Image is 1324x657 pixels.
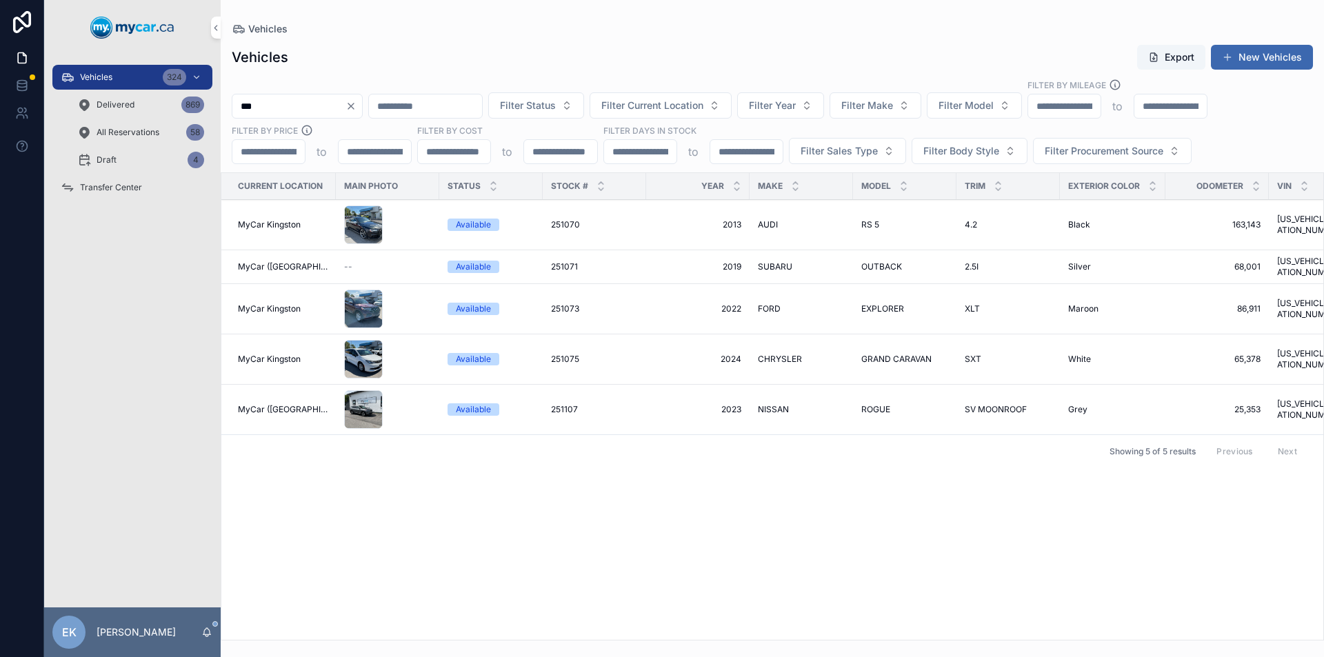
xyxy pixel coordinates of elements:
[758,303,845,314] a: FORD
[456,403,491,416] div: Available
[238,303,301,314] span: MyCar Kingston
[965,303,1052,314] a: XLT
[1277,181,1292,192] span: VIN
[1174,354,1261,365] span: 65,378
[1068,219,1090,230] span: Black
[456,303,491,315] div: Available
[965,181,985,192] span: Trim
[861,261,948,272] a: OUTBACK
[1211,45,1313,70] button: New Vehicles
[551,404,578,415] span: 251107
[238,181,323,192] span: Current Location
[456,261,491,273] div: Available
[965,404,1052,415] a: SV MOONROOF
[238,261,328,272] a: MyCar ([GEOGRAPHIC_DATA])
[654,354,741,365] a: 2024
[654,261,741,272] a: 2019
[965,354,981,365] span: SXT
[551,261,638,272] a: 251071
[232,124,298,137] label: FILTER BY PRICE
[448,353,534,365] a: Available
[551,354,638,365] a: 251075
[551,261,578,272] span: 251071
[701,181,724,192] span: Year
[1174,219,1261,230] span: 163,143
[238,354,328,365] a: MyCar Kingston
[758,404,789,415] span: NISSAN
[90,17,174,39] img: App logo
[1068,404,1157,415] a: Grey
[965,354,1052,365] a: SXT
[758,219,845,230] a: AUDI
[861,219,879,230] span: RS 5
[758,354,802,365] span: CHRYSLER
[965,404,1027,415] span: SV MOONROOF
[801,144,878,158] span: Filter Sales Type
[344,261,431,272] a: --
[1068,404,1087,415] span: Grey
[188,152,204,168] div: 4
[52,175,212,200] a: Transfer Center
[923,144,999,158] span: Filter Body Style
[551,404,638,415] a: 251107
[80,72,112,83] span: Vehicles
[603,124,696,137] label: Filter Days In Stock
[448,303,534,315] a: Available
[181,97,204,113] div: 869
[861,303,948,314] a: EXPLORER
[238,219,301,230] span: MyCar Kingston
[601,99,703,112] span: Filter Current Location
[861,303,904,314] span: EXPLORER
[551,303,638,314] a: 251073
[758,404,845,415] a: NISSAN
[965,219,1052,230] a: 4.2
[1110,446,1196,457] span: Showing 5 of 5 results
[758,261,845,272] a: SUBARU
[1068,261,1091,272] span: Silver
[1027,79,1106,91] label: Filter By Mileage
[97,625,176,639] p: [PERSON_NAME]
[238,404,328,415] span: MyCar ([GEOGRAPHIC_DATA])
[861,404,948,415] a: ROGUE
[758,261,792,272] span: SUBARU
[456,353,491,365] div: Available
[448,181,481,192] span: Status
[590,92,732,119] button: Select Button
[758,181,783,192] span: Make
[1174,404,1261,415] a: 25,353
[163,69,186,85] div: 324
[1196,181,1243,192] span: Odometer
[448,403,534,416] a: Available
[737,92,824,119] button: Select Button
[1033,138,1192,164] button: Select Button
[1112,98,1123,114] p: to
[654,303,741,314] span: 2022
[1068,354,1091,365] span: White
[448,261,534,273] a: Available
[1174,303,1261,314] a: 86,911
[861,354,948,365] a: GRAND CARAVAN
[97,154,117,165] span: Draft
[69,148,212,172] a: Draft4
[456,219,491,231] div: Available
[186,124,204,141] div: 58
[861,354,932,365] span: GRAND CARAVAN
[1068,303,1157,314] a: Maroon
[861,261,902,272] span: OUTBACK
[97,127,159,138] span: All Reservations
[238,219,328,230] a: MyCar Kingston
[44,55,221,218] div: scrollable content
[927,92,1022,119] button: Select Button
[965,261,1052,272] a: 2.5I
[654,219,741,230] span: 2013
[69,92,212,117] a: Delivered869
[62,624,77,640] span: EK
[1174,261,1261,272] a: 68,001
[344,181,398,192] span: Main Photo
